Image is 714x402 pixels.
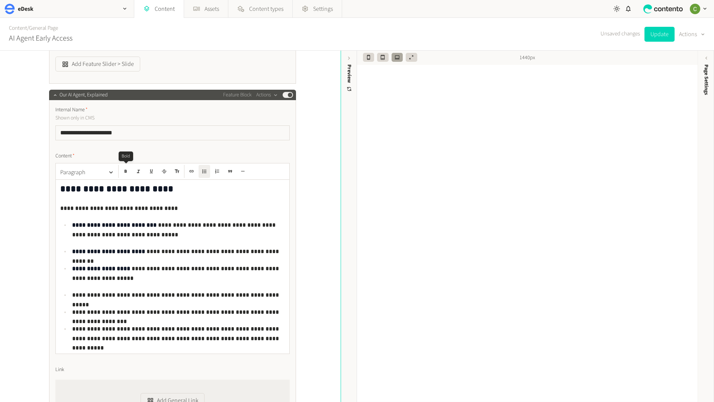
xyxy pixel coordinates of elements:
div: Preview [345,64,353,92]
span: Unsaved changes [601,30,640,38]
a: General Page [29,24,58,32]
img: eDesk [4,4,15,14]
span: Link [55,366,64,374]
span: Content types [249,4,283,13]
span: Page Settings [702,64,710,95]
h2: AI Agent Early Access [9,33,73,44]
div: Bold [119,151,133,161]
span: Settings [313,4,333,13]
button: Actions [256,90,278,99]
h2: eDesk [18,4,33,13]
button: Paragraph [57,165,117,180]
button: Update [644,27,675,42]
button: Actions [679,27,705,42]
p: Shown only in CMS [55,114,225,122]
span: 1440px [520,54,535,62]
span: Content [55,152,75,160]
button: Add Feature Slider > Slide [55,57,140,71]
a: Content [9,24,27,32]
img: Chloe Ryan [690,4,700,14]
span: Feature Block [223,91,252,99]
span: / [27,24,29,32]
span: Our AI Agent, Explained [59,91,108,99]
span: Internal Name [55,106,88,114]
